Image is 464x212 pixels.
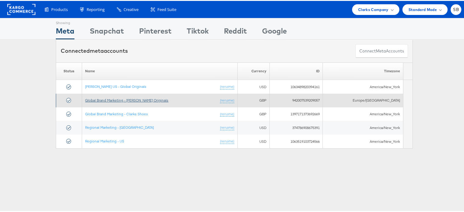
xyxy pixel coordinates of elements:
div: Tiktok [187,25,209,38]
td: Europe/[GEOGRAPHIC_DATA] [323,93,403,106]
span: SB [453,7,459,11]
span: Feed Suite [157,6,176,12]
td: 942007539209057 [269,93,323,106]
div: Reddit [224,25,247,38]
th: Name [82,62,238,79]
td: America/New_York [323,79,403,93]
div: Connected accounts [61,46,128,54]
a: (rename) [220,111,234,116]
td: GBP [237,106,269,120]
td: America/New_York [323,120,403,134]
a: [PERSON_NAME] US - Global Originals [85,83,146,88]
td: America/New_York [323,106,403,120]
td: USD [237,120,269,134]
td: USD [237,79,269,93]
td: 1063519103724566 [269,134,323,147]
span: Products [51,6,68,12]
a: (rename) [220,124,234,129]
td: America/New_York [323,134,403,147]
span: Clarks Company [358,5,389,12]
th: Currency [237,62,269,79]
th: ID [269,62,323,79]
div: Pinterest [139,25,171,38]
span: Creative [124,6,138,12]
td: 374786908675391 [269,120,323,134]
div: Snapchat [90,25,124,38]
a: Regional Marketing - US [85,138,124,142]
span: Reporting [87,6,105,12]
th: Timezone [323,62,403,79]
td: 1063489820394161 [269,79,323,93]
div: Showing [56,17,74,25]
span: Standard Mode [408,5,437,12]
td: 1397171373692669 [269,106,323,120]
a: Global Brand Marketing - [PERSON_NAME] Originals [85,97,168,102]
div: Google [262,25,287,38]
a: Regional Marketing - [GEOGRAPHIC_DATA] [85,124,154,129]
a: Global Brand Marketing - Clarks Shoes [85,111,148,115]
th: Status [56,62,82,79]
span: meta [376,47,386,53]
td: USD [237,134,269,147]
span: meta [90,46,104,53]
a: (rename) [220,83,234,88]
div: Meta [56,25,74,38]
td: GBP [237,93,269,106]
a: (rename) [220,138,234,143]
button: ConnectmetaAccounts [355,43,408,57]
a: (rename) [220,97,234,102]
